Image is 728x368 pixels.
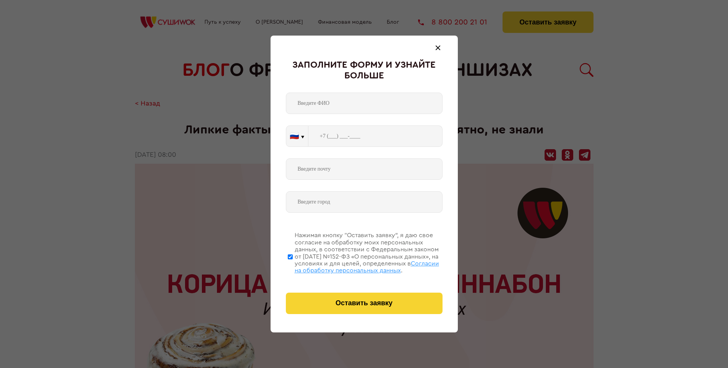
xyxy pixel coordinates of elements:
button: 🇷🇺 [286,126,308,147]
input: +7 (___) ___-____ [308,125,443,147]
input: Введите город [286,191,443,213]
input: Введите почту [286,158,443,180]
button: Оставить заявку [286,293,443,314]
span: Согласии на обработку персональных данных [295,261,439,274]
input: Введите ФИО [286,93,443,114]
div: Нажимая кнопку “Оставить заявку”, я даю свое согласие на обработку моих персональных данных, в со... [295,232,443,274]
div: Заполните форму и узнайте больше [286,60,443,81]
